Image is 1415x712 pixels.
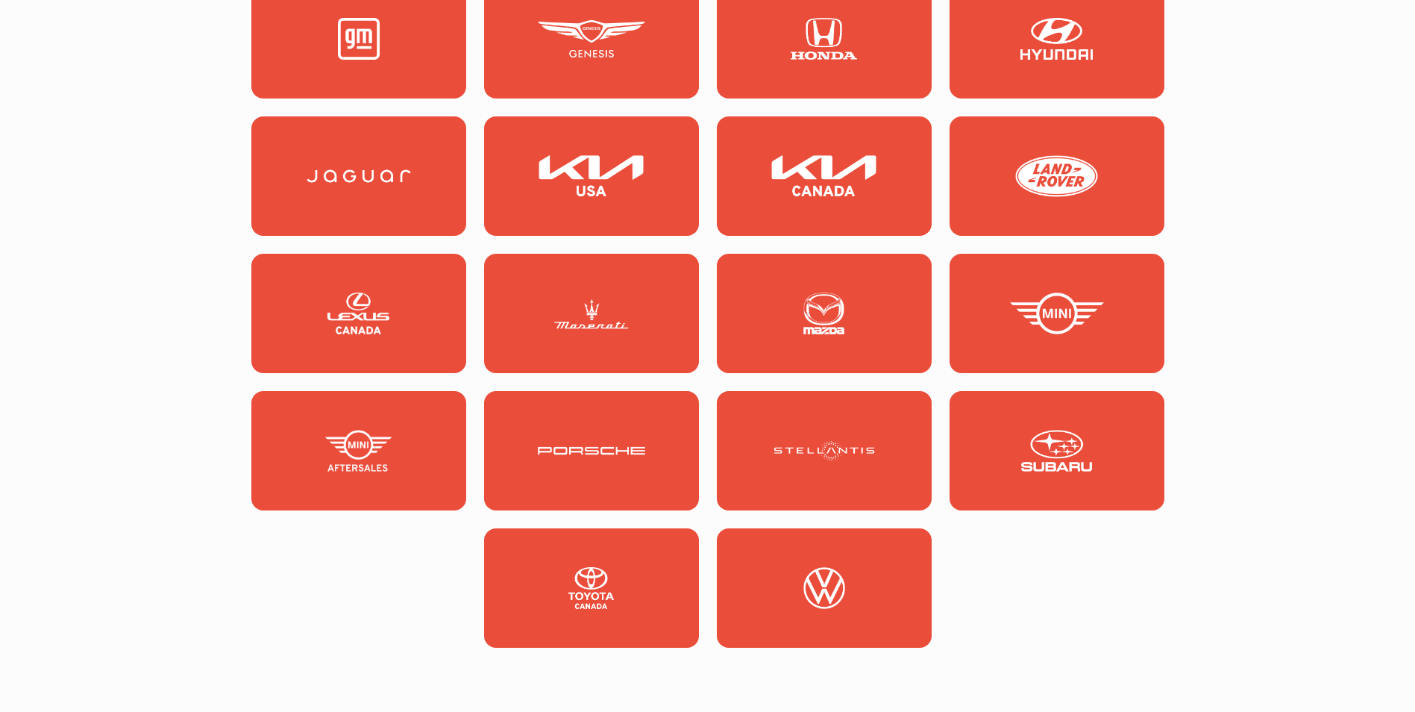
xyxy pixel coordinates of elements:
[771,430,878,472] img: Stellantis
[538,155,645,197] img: KIA
[771,293,878,334] img: Mazda
[1003,293,1111,334] img: Mini
[305,18,412,60] img: General Motors
[538,18,645,60] img: Genesis
[305,155,412,197] img: Jaguar
[771,567,878,609] img: Volkswagen
[1003,155,1111,197] img: Land Rover
[538,293,645,334] img: Maserati
[771,18,878,60] img: Honda
[1003,430,1111,472] img: Subaru
[538,430,645,472] img: Porsche
[305,293,412,334] img: Lexus Canada
[538,567,645,609] img: Toyota Canada
[1003,18,1111,60] img: Hyundai
[771,155,878,197] img: KIA Canada
[305,430,412,472] img: Mini Fixed Ops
